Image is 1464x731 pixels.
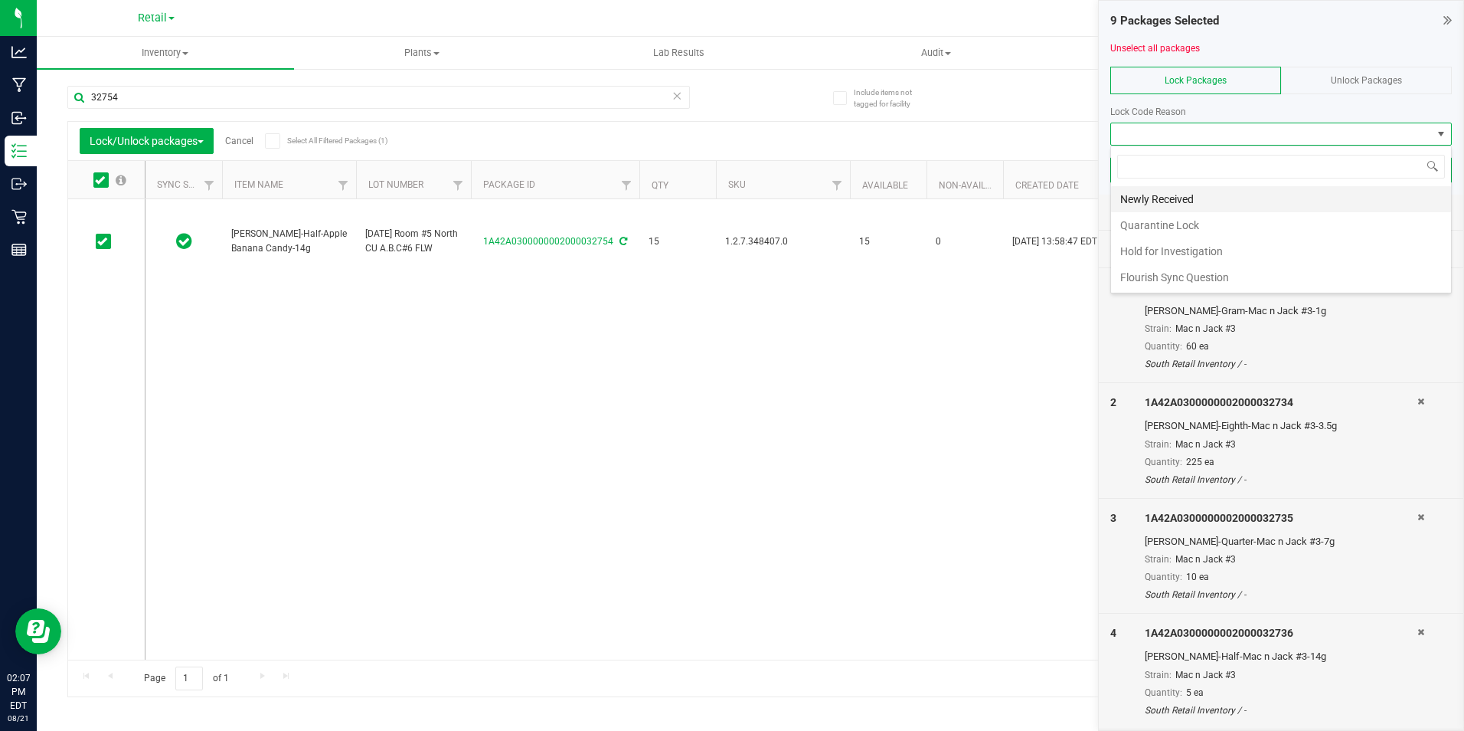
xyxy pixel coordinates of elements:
[551,37,808,69] a: Lab Results
[1145,473,1418,487] div: South Retail Inventory / -
[294,37,551,69] a: Plants
[1145,439,1172,450] span: Strain:
[37,46,294,60] span: Inventory
[11,143,27,159] inline-svg: Inventory
[652,180,668,191] a: Qty
[1145,510,1418,526] div: 1A42A0300000002000032735
[617,236,627,247] span: Sync from Compliance System
[176,231,192,252] span: In Sync
[11,77,27,93] inline-svg: Manufacturing
[649,234,707,249] span: 15
[1145,418,1418,434] div: [PERSON_NAME]-Eighth-Mac n Jack #3-3.5g
[1165,75,1227,86] span: Lock Packages
[1145,670,1172,680] span: Strain:
[295,46,551,60] span: Plants
[157,179,216,190] a: Sync Status
[1175,323,1236,334] span: Mac n Jack #3
[939,180,1007,191] a: Non-Available
[175,667,203,690] input: 1
[1145,395,1418,411] div: 1A42A0300000002000032734
[1111,212,1451,238] li: Quarantine Lock
[1186,341,1209,352] span: 60 ea
[1145,649,1418,664] div: [PERSON_NAME]-Half-Mac n Jack #3-14g
[854,87,930,110] span: Include items not tagged for facility
[859,234,917,249] span: 15
[331,172,356,198] a: Filter
[1064,37,1322,69] a: Inventory Counts
[728,179,746,190] a: SKU
[7,713,30,724] p: 08/21
[15,608,61,654] iframe: Resource center
[1110,43,1200,54] a: Unselect all packages
[825,172,850,198] a: Filter
[483,236,613,247] a: 1A42A0300000002000032754
[1331,75,1402,86] span: Unlock Packages
[11,176,27,192] inline-svg: Outbound
[1186,687,1204,698] span: 5 ea
[1110,512,1116,524] span: 3
[368,179,423,190] a: Lot Number
[131,667,241,690] span: Page of 1
[1145,357,1418,371] div: South Retail Inventory / -
[1145,687,1182,698] span: Quantity:
[1145,703,1418,717] div: South Retail Inventory / -
[1186,572,1209,582] span: 10 ea
[672,86,683,106] span: Clear
[725,234,841,249] span: 1.2.7.348407.0
[116,175,126,185] span: Select all records on this page
[1015,180,1079,191] a: Created Date
[1145,572,1182,582] span: Quantity:
[1175,670,1236,680] span: Mac n Jack #3
[809,46,1064,60] span: Audit
[614,172,639,198] a: Filter
[1110,107,1186,117] span: Lock Code Reason
[1145,457,1182,467] span: Quantity:
[11,242,27,257] inline-svg: Reports
[287,136,364,145] span: Select All Filtered Packages (1)
[446,172,471,198] a: Filter
[365,227,462,256] span: [DATE] Room #5 North CU A.B.C#6 FLW
[1145,625,1418,641] div: 1A42A0300000002000032736
[1145,303,1418,319] div: [PERSON_NAME]-Gram-Mac n Jack #3-1g
[80,128,214,154] button: Lock/Unlock packages
[1145,323,1172,334] span: Strain:
[234,179,283,190] a: Item Name
[1145,588,1418,602] div: South Retail Inventory / -
[231,227,347,256] span: [PERSON_NAME]-Half-Apple Banana Candy-14g
[1145,341,1182,352] span: Quantity:
[1111,238,1451,264] li: Hold for Investigation
[808,37,1065,69] a: Audit
[1175,554,1236,565] span: Mac n Jack #3
[862,180,908,191] a: Available
[1110,627,1116,639] span: 4
[11,110,27,126] inline-svg: Inbound
[7,671,30,713] p: 02:07 PM EDT
[225,136,253,146] a: Cancel
[1111,264,1451,290] li: Flourish Sync Question
[11,209,27,225] inline-svg: Retail
[1145,534,1418,549] div: [PERSON_NAME]-Quarter-Mac n Jack #3-7g
[67,86,690,109] input: Search Package ID, Item Name, SKU, Lot or Part Number...
[1012,234,1097,249] span: [DATE] 13:58:47 EDT
[197,172,222,198] a: Filter
[1110,396,1116,408] span: 2
[632,46,725,60] span: Lab Results
[483,179,535,190] a: Package ID
[90,135,204,147] span: Lock/Unlock packages
[138,11,167,25] span: Retail
[37,37,294,69] a: Inventory
[1111,186,1451,212] li: Newly Received
[1186,457,1214,467] span: 225 ea
[11,44,27,60] inline-svg: Analytics
[1145,554,1172,565] span: Strain:
[1175,439,1236,450] span: Mac n Jack #3
[936,234,994,249] span: 0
